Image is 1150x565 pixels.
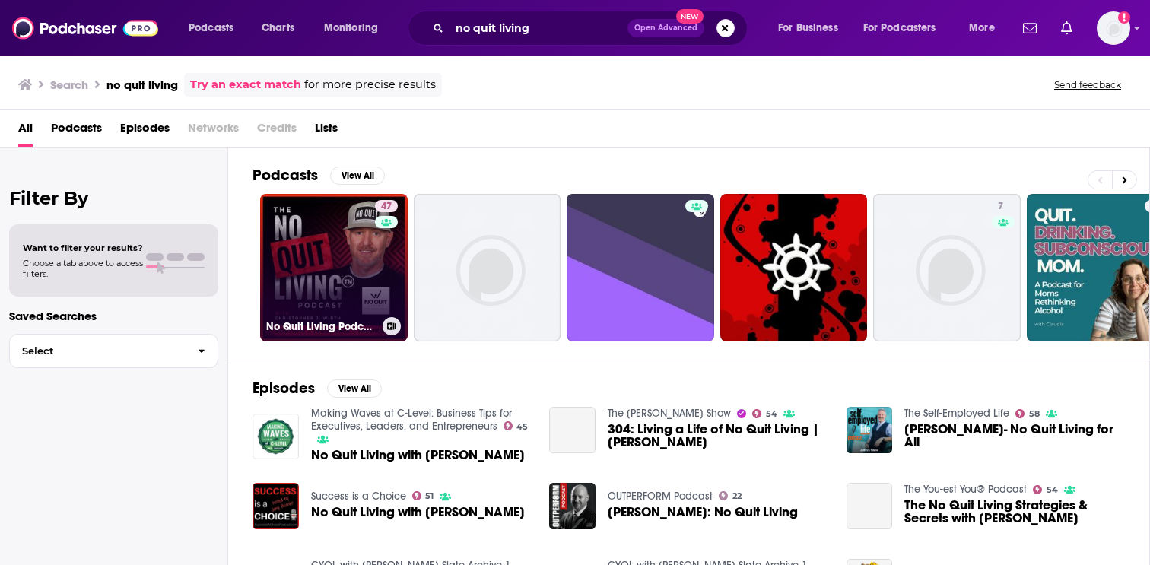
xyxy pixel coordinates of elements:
[51,116,102,147] a: Podcasts
[262,17,294,39] span: Charts
[992,200,1009,212] a: 7
[178,16,253,40] button: open menu
[12,14,158,43] img: Podchaser - Follow, Share and Rate Podcasts
[9,334,218,368] button: Select
[732,493,742,500] span: 22
[10,346,186,356] span: Select
[958,16,1014,40] button: open menu
[311,506,525,519] span: No Quit Living with [PERSON_NAME]
[608,407,731,420] a: The Jeremy Ryan Slate Show
[853,16,958,40] button: open menu
[863,17,936,39] span: For Podcasters
[304,76,436,94] span: for more precise results
[375,200,398,212] a: 47
[634,24,697,32] span: Open Advanced
[311,490,406,503] a: Success is a Choice
[904,423,1125,449] a: Chris Wirth- No Quit Living for All
[1097,11,1130,45] span: Logged in as EllaRoseMurphy
[450,16,627,40] input: Search podcasts, credits, & more...
[1050,78,1126,91] button: Send feedback
[190,76,301,94] a: Try an exact match
[18,116,33,147] a: All
[752,409,777,418] a: 54
[253,166,318,185] h2: Podcasts
[608,423,828,449] span: 304: Living a Life of No Quit Living | [PERSON_NAME]
[1015,409,1040,418] a: 58
[904,423,1125,449] span: [PERSON_NAME]- No Quit Living for All
[50,78,88,92] h3: Search
[847,483,893,529] a: The No Quit Living Strategies & Secrets with Christopher Wirth
[189,17,233,39] span: Podcasts
[120,116,170,147] a: Episodes
[847,407,893,453] img: Chris Wirth- No Quit Living for All
[766,411,777,417] span: 54
[315,116,338,147] a: Lists
[719,491,742,500] a: 22
[1017,15,1043,41] a: Show notifications dropdown
[676,9,704,24] span: New
[904,407,1009,420] a: The Self-Employed Life
[422,11,762,46] div: Search podcasts, credits, & more...
[627,19,704,37] button: Open AdvancedNew
[998,199,1003,214] span: 7
[904,499,1125,525] span: The No Quit Living Strategies & Secrets with [PERSON_NAME]
[252,16,303,40] a: Charts
[9,309,218,323] p: Saved Searches
[767,16,857,40] button: open menu
[516,424,528,430] span: 45
[549,407,596,453] a: 304: Living a Life of No Quit Living | Christopher Wirth
[778,17,838,39] span: For Business
[1055,15,1079,41] a: Show notifications dropdown
[504,421,529,430] a: 45
[327,379,382,398] button: View All
[257,116,297,147] span: Credits
[608,506,798,519] span: [PERSON_NAME]: No Quit Living
[23,258,143,279] span: Choose a tab above to access filters.
[330,167,385,185] button: View All
[253,414,299,460] img: No Quit Living with Chris Wirth
[260,194,408,341] a: 47No Quit Living Podcast
[381,199,392,214] span: 47
[188,116,239,147] span: Networks
[1097,11,1130,45] button: Show profile menu
[549,483,596,529] img: Chris Wirth: No Quit Living
[106,78,178,92] h3: no quit living
[904,499,1125,525] a: The No Quit Living Strategies & Secrets with Christopher Wirth
[608,490,713,503] a: OUTPERFORM Podcast
[311,506,525,519] a: No Quit Living with Christopher J. Wirth
[311,449,525,462] a: No Quit Living with Chris Wirth
[873,194,1021,341] a: 7
[311,449,525,462] span: No Quit Living with [PERSON_NAME]
[1097,11,1130,45] img: User Profile
[608,506,798,519] a: Chris Wirth: No Quit Living
[253,166,385,185] a: PodcastsView All
[425,493,434,500] span: 51
[253,483,299,529] img: No Quit Living with Christopher J. Wirth
[1029,411,1040,417] span: 58
[9,187,218,209] h2: Filter By
[266,320,376,333] h3: No Quit Living Podcast
[904,483,1027,496] a: The You-est You® Podcast
[969,17,995,39] span: More
[1047,487,1058,494] span: 54
[1118,11,1130,24] svg: Email not verified
[253,379,382,398] a: EpisodesView All
[253,379,315,398] h2: Episodes
[1033,485,1058,494] a: 54
[23,243,143,253] span: Want to filter your results?
[324,17,378,39] span: Monitoring
[412,491,434,500] a: 51
[313,16,398,40] button: open menu
[608,423,828,449] a: 304: Living a Life of No Quit Living | Christopher Wirth
[311,407,512,433] a: Making Waves at C-Level: Business Tips for Executives, Leaders, and Entrepreneurs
